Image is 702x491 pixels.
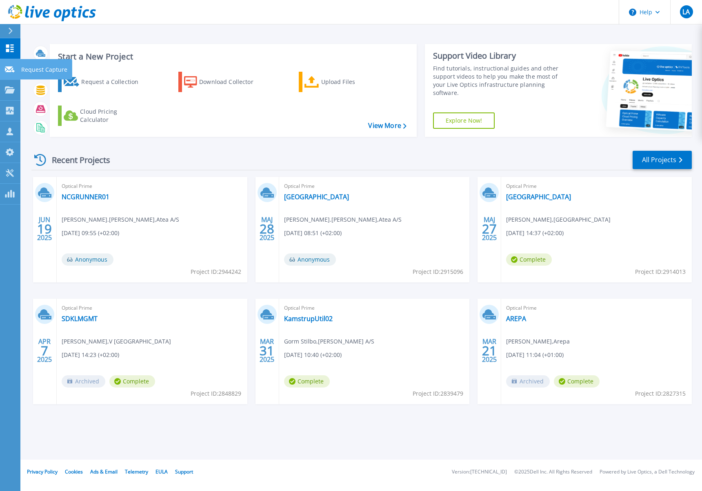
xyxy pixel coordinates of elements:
span: Project ID: 2827315 [635,389,686,398]
span: 19 [37,225,52,232]
div: MAR 2025 [259,336,275,365]
a: SDKLMGMT [62,315,98,323]
a: EULA [156,468,168,475]
div: Upload Files [321,74,387,90]
li: Version: [TECHNICAL_ID] [452,469,507,475]
a: Request a Collection [58,72,149,92]
span: Archived [62,375,105,388]
span: [PERSON_NAME] , [GEOGRAPHIC_DATA] [506,215,611,224]
span: Optical Prime [506,304,687,313]
div: Find tutorials, instructional guides and other support videos to help you make the most of your L... [433,64,568,97]
span: Project ID: 2944242 [191,267,241,276]
a: All Projects [633,151,692,169]
span: Project ID: 2839479 [413,389,463,398]
span: Optical Prime [506,182,687,191]
a: AREPA [506,315,526,323]
span: Anonymous [284,253,336,266]
span: 31 [260,347,274,354]
span: Gorm Stilbo , [PERSON_NAME] A/S [284,337,374,346]
div: Support Video Library [433,51,568,61]
span: LA [682,9,690,15]
div: APR 2025 [37,336,52,365]
span: [PERSON_NAME].[PERSON_NAME] , Atea A/S [284,215,402,224]
span: [PERSON_NAME] , Arepa [506,337,570,346]
div: MAJ 2025 [482,214,497,244]
span: [DATE] 08:51 (+02:00) [284,229,342,238]
span: Archived [506,375,550,388]
a: Download Collector [178,72,269,92]
a: [GEOGRAPHIC_DATA] [506,193,571,201]
span: Optical Prime [284,182,465,191]
a: NCGRUNNER01 [62,193,109,201]
span: Optical Prime [62,182,242,191]
span: Anonymous [62,253,113,266]
div: Download Collector [199,74,264,90]
span: 7 [41,347,48,354]
a: KamstrupUtil02 [284,315,333,323]
li: Powered by Live Optics, a Dell Technology [600,469,695,475]
a: Support [175,468,193,475]
span: [PERSON_NAME].[PERSON_NAME] , Atea A/S [62,215,179,224]
a: Cloud Pricing Calculator [58,106,149,126]
h3: Start a New Project [58,52,406,61]
span: Complete [109,375,155,388]
span: Complete [506,253,552,266]
a: Ads & Email [90,468,118,475]
div: Cloud Pricing Calculator [80,108,145,124]
span: Project ID: 2914013 [635,267,686,276]
li: © 2025 Dell Inc. All Rights Reserved [514,469,592,475]
a: Upload Files [299,72,390,92]
a: Cookies [65,468,83,475]
p: Request Capture [21,59,67,80]
span: [DATE] 09:55 (+02:00) [62,229,119,238]
div: Request a Collection [81,74,147,90]
a: Explore Now! [433,112,495,129]
div: MAJ 2025 [259,214,275,244]
span: [DATE] 14:23 (+02:00) [62,350,119,359]
a: Privacy Policy [27,468,58,475]
div: Recent Projects [31,150,121,170]
span: Optical Prime [62,304,242,313]
a: View More [368,122,406,130]
span: Optical Prime [284,304,465,313]
span: 21 [482,347,497,354]
span: 27 [482,225,497,232]
span: Project ID: 2848829 [191,389,241,398]
span: [DATE] 11:04 (+01:00) [506,350,564,359]
span: Complete [284,375,330,388]
span: Project ID: 2915096 [413,267,463,276]
a: [GEOGRAPHIC_DATA] [284,193,349,201]
span: [DATE] 10:40 (+02:00) [284,350,342,359]
div: MAR 2025 [482,336,497,365]
span: [PERSON_NAME] , V [GEOGRAPHIC_DATA] [62,337,171,346]
span: Complete [554,375,600,388]
div: JUN 2025 [37,214,52,244]
span: 28 [260,225,274,232]
a: Telemetry [125,468,148,475]
span: [DATE] 14:37 (+02:00) [506,229,564,238]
